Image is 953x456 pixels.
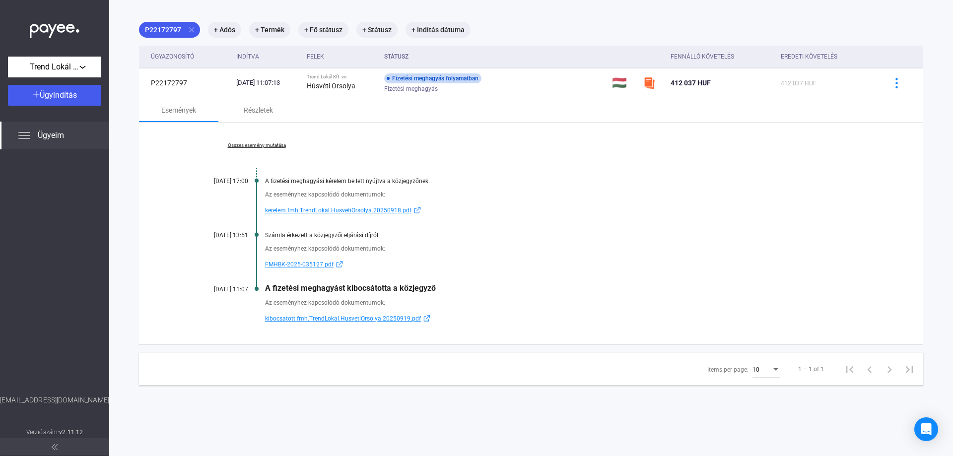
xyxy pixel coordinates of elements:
[139,68,232,98] td: P22172797
[781,80,817,87] span: 412 037 HUF
[356,22,398,38] mat-chip: + Státusz
[189,286,248,293] div: [DATE] 11:07
[52,444,58,450] img: arrow-double-left-grey.svg
[265,244,874,254] div: Az eseményhez kapcsolódó dokumentumok:
[265,204,411,216] span: kerelem.fmh.TrendLokal.HusvetiOrsolya.20250918.pdf
[914,417,938,441] div: Open Intercom Messenger
[265,178,874,185] div: A fizetési meghagyási kérelem be lett nyújtva a közjegyzőnek
[643,77,655,89] img: szamlazzhu-mini
[380,46,608,68] th: Státusz
[707,364,749,376] div: Items per page:
[899,359,919,379] button: Last page
[38,130,64,141] span: Ügyeim
[840,359,860,379] button: First page
[244,104,273,116] div: Részletek
[151,51,194,63] div: Ügyazonosító
[860,359,880,379] button: Previous page
[384,73,481,83] div: Fizetési meghagyás folyamatban
[307,51,324,63] div: Felek
[781,51,837,63] div: Eredeti követelés
[671,51,773,63] div: Fennálló követelés
[30,61,79,73] span: Trend Lokál Kft.
[40,90,77,100] span: Ügyindítás
[265,259,334,270] span: FMHBK-2025-035127.pdf
[781,51,874,63] div: Eredeti követelés
[265,259,874,270] a: FMHBK-2025-035127.pdfexternal-link-blue
[671,51,734,63] div: Fennálló követelés
[265,283,874,293] div: A fizetési meghagyást kibocsátotta a közjegyző
[249,22,290,38] mat-chip: + Termék
[265,313,874,325] a: kibocsatott.fmh.TrendLokal.HusvetiOrsolya.20250919.pdfexternal-link-blue
[307,74,376,80] div: Trend Lokál Kft. vs
[189,232,248,239] div: [DATE] 13:51
[208,22,241,38] mat-chip: + Adós
[886,72,907,93] button: more-blue
[8,57,101,77] button: Trend Lokál Kft.
[671,79,711,87] span: 412 037 HUF
[384,83,438,95] span: Fizetési meghagyás
[236,78,299,88] div: [DATE] 11:07:13
[265,298,874,308] div: Az eseményhez kapcsolódó dokumentumok:
[30,18,79,39] img: white-payee-white-dot.svg
[236,51,259,63] div: Indítva
[187,25,196,34] mat-icon: close
[265,232,874,239] div: Számla érkezett a közjegyzői eljárási díjról
[752,366,759,373] span: 10
[421,315,433,322] img: external-link-blue
[189,142,325,148] a: Összes esemény mutatása
[891,78,902,88] img: more-blue
[880,359,899,379] button: Next page
[59,429,83,436] strong: v2.11.12
[411,206,423,214] img: external-link-blue
[18,130,30,141] img: list.svg
[334,261,345,268] img: external-link-blue
[139,22,200,38] mat-chip: P22172797
[8,85,101,106] button: Ügyindítás
[265,204,874,216] a: kerelem.fmh.TrendLokal.HusvetiOrsolya.20250918.pdfexternal-link-blue
[298,22,348,38] mat-chip: + Fő státusz
[752,363,780,375] mat-select: Items per page:
[161,104,196,116] div: Események
[307,51,376,63] div: Felek
[307,82,355,90] strong: Húsvéti Orsolya
[798,363,824,375] div: 1 – 1 of 1
[189,178,248,185] div: [DATE] 17:00
[33,91,40,98] img: plus-white.svg
[265,190,874,199] div: Az eseményhez kapcsolódó dokumentumok:
[406,22,471,38] mat-chip: + Indítás dátuma
[151,51,228,63] div: Ügyazonosító
[608,68,639,98] td: 🇭🇺
[265,313,421,325] span: kibocsatott.fmh.TrendLokal.HusvetiOrsolya.20250919.pdf
[236,51,299,63] div: Indítva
